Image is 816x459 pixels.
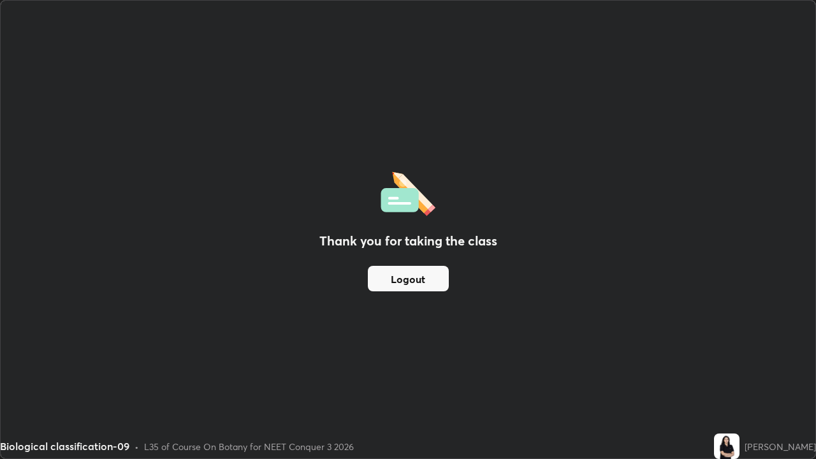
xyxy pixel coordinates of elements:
[135,440,139,453] div: •
[714,433,739,459] img: 210bef4dab5d4bdaa6bebe9b47b96550.jpg
[319,231,497,251] h2: Thank you for taking the class
[745,440,816,453] div: [PERSON_NAME]
[381,168,435,216] img: offlineFeedback.1438e8b3.svg
[144,440,354,453] div: L35 of Course On Botany for NEET Conquer 3 2026
[368,266,449,291] button: Logout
